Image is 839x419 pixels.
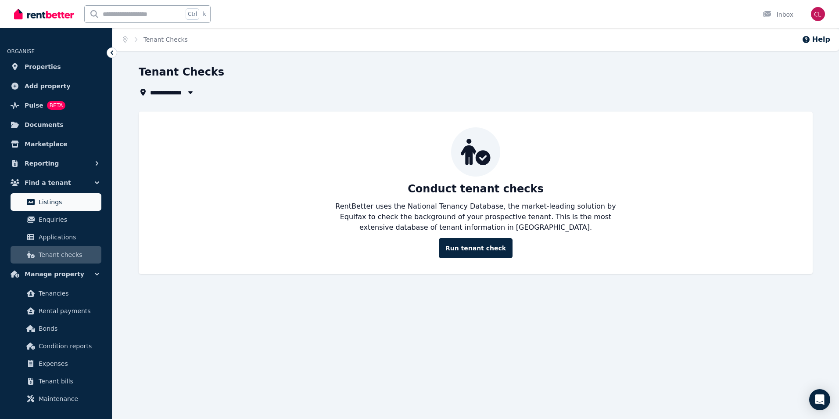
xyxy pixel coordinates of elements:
[7,116,105,134] a: Documents
[11,320,101,337] a: Bonds
[112,28,198,51] nav: Breadcrumb
[39,232,98,242] span: Applications
[11,302,101,320] a: Rental payments
[11,211,101,228] a: Enquiries
[186,8,199,20] span: Ctrl
[39,214,98,225] span: Enquiries
[39,306,98,316] span: Rental payments
[39,341,98,351] span: Condition reports
[39,376,98,386] span: Tenant bills
[7,155,105,172] button: Reporting
[7,135,105,153] a: Marketplace
[408,182,544,196] p: Conduct tenant checks
[11,285,101,302] a: Tenancies
[11,193,101,211] a: Listings
[39,394,98,404] span: Maintenance
[11,372,101,390] a: Tenant bills
[203,11,206,18] span: k
[25,158,59,169] span: Reporting
[39,323,98,334] span: Bonds
[39,358,98,369] span: Expenses
[328,201,623,233] p: RentBetter uses the National Tenancy Database, the market-leading solution by Equifax to check th...
[11,228,101,246] a: Applications
[11,390,101,408] a: Maintenance
[11,337,101,355] a: Condition reports
[11,246,101,264] a: Tenant checks
[439,238,513,258] a: Run tenant check
[7,48,35,54] span: ORGANISE
[14,7,74,21] img: RentBetter
[811,7,825,21] img: Charlach Pty Ltd
[802,34,830,45] button: Help
[7,77,105,95] a: Add property
[7,97,105,114] a: PulseBETA
[809,389,830,410] div: Open Intercom Messenger
[25,119,64,130] span: Documents
[39,288,98,299] span: Tenancies
[7,174,105,191] button: Find a tenant
[25,100,43,111] span: Pulse
[39,249,98,260] span: Tenant checks
[763,10,793,19] div: Inbox
[47,101,65,110] span: BETA
[11,355,101,372] a: Expenses
[143,35,188,44] span: Tenant Checks
[25,61,61,72] span: Properties
[39,197,98,207] span: Listings
[25,269,84,279] span: Manage property
[25,139,67,149] span: Marketplace
[7,58,105,76] a: Properties
[25,81,71,91] span: Add property
[7,265,105,283] button: Manage property
[25,177,71,188] span: Find a tenant
[139,65,224,79] h1: Tenant Checks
